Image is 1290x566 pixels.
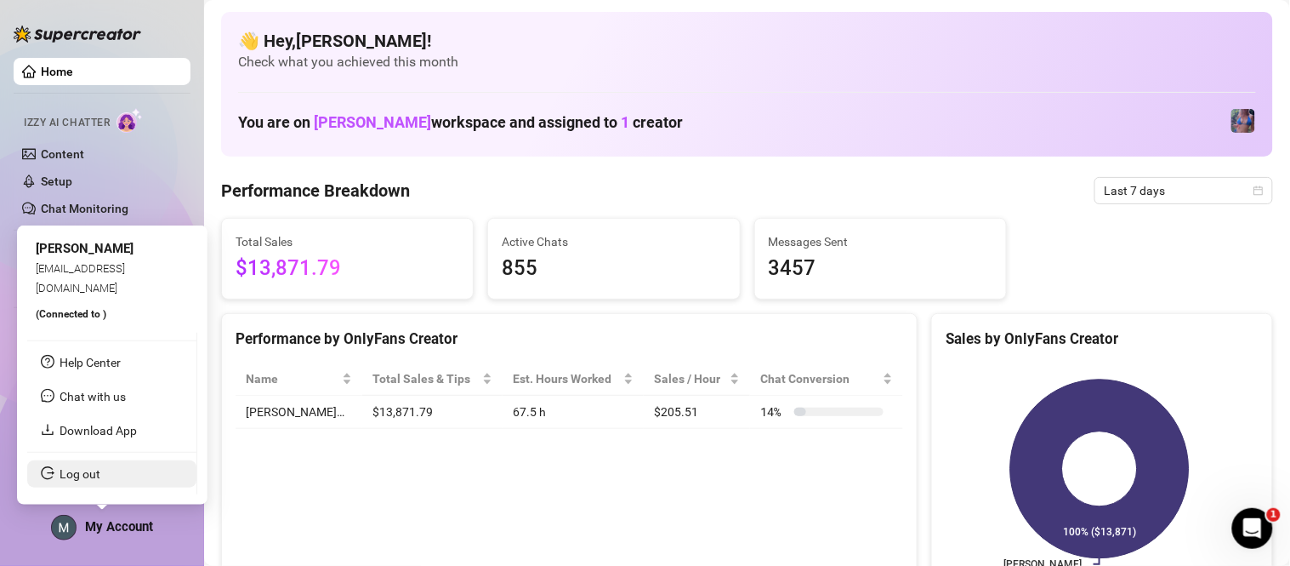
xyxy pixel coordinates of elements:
span: Chat Conversion [760,369,879,388]
td: $205.51 [644,396,751,429]
span: message [41,389,54,403]
span: 1 [621,113,629,131]
span: Sales / Hour [654,369,727,388]
span: 3457 [769,253,992,285]
th: Chat Conversion [750,363,903,396]
span: Messages Sent [769,232,992,251]
img: logo-BBDzfeDw.svg [14,26,141,43]
a: Chat Monitoring [41,202,128,215]
img: ACg8ocLEUq6BudusSbFUgfJHT7ol7Uq-BuQYr5d-mnjl9iaMWv35IQ=s96-c [52,516,76,540]
span: Izzy AI Chatter [24,115,110,131]
th: Total Sales & Tips [362,363,503,396]
span: $13,871.79 [236,253,459,285]
a: Content [41,147,84,161]
span: [PERSON_NAME] [36,241,134,256]
a: Setup [41,174,72,188]
a: Help Center [60,356,121,369]
span: Active Chats [502,232,725,251]
span: Check what you achieved this month [238,53,1256,71]
li: Log out [27,460,196,488]
td: $13,871.79 [362,396,503,429]
td: [PERSON_NAME]… [236,396,362,429]
span: 855 [502,253,725,285]
iframe: Intercom live chat [1232,508,1273,549]
th: Name [236,363,362,396]
div: Performance by OnlyFans Creator [236,328,903,351]
a: Log out [60,467,100,481]
td: 67.5 h [503,396,644,429]
div: Est. Hours Worked [513,369,620,388]
span: [PERSON_NAME] [314,113,431,131]
span: Last 7 days [1105,178,1263,203]
span: My Account [85,519,153,535]
div: Sales by OnlyFans Creator [946,328,1259,351]
span: Name [246,369,338,388]
h4: Performance Breakdown [221,179,410,203]
a: Home [41,65,73,78]
h1: You are on workspace and assigned to creator [238,113,683,132]
span: Total Sales & Tips [372,369,479,388]
span: 1 [1267,508,1281,522]
th: Sales / Hour [644,363,751,396]
a: Download App [60,424,137,437]
span: calendar [1253,186,1264,196]
span: 14 % [760,403,787,421]
span: Total Sales [236,232,459,251]
img: AI Chatter [116,108,143,133]
span: (Connected to ) [36,308,106,320]
img: Jaylie [1231,109,1255,133]
span: [EMAIL_ADDRESS][DOMAIN_NAME] [36,262,125,294]
h4: 👋 Hey, [PERSON_NAME] ! [238,29,1256,53]
span: Chat with us [60,390,126,403]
